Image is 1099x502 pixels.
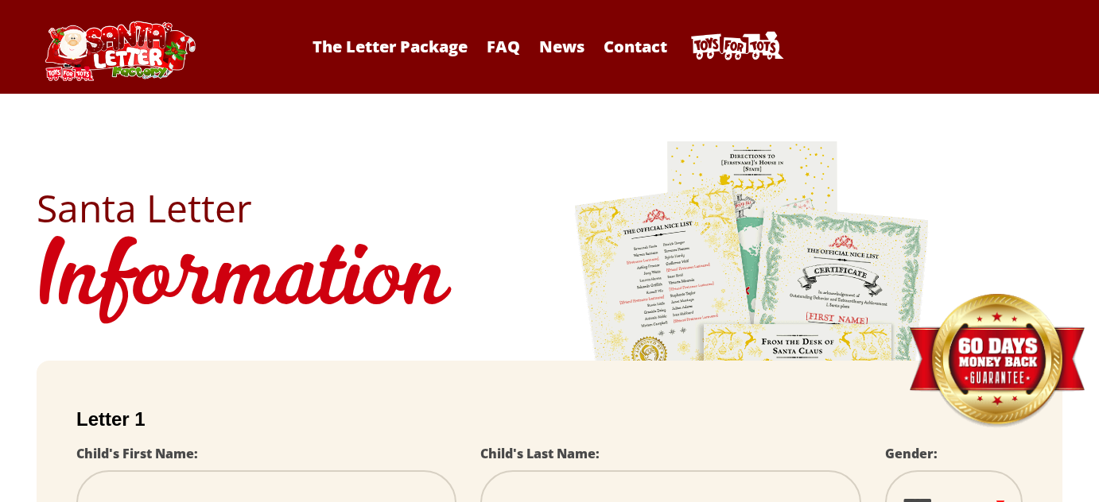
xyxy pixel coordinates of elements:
[76,445,198,462] label: Child's First Name:
[40,21,199,81] img: Santa Letter Logo
[596,36,675,57] a: Contact
[305,36,476,57] a: The Letter Package
[480,445,600,462] label: Child's Last Name:
[37,227,1062,337] h1: Information
[76,408,1023,431] h2: Letter 1
[37,189,1062,227] h2: Santa Letter
[531,36,592,57] a: News
[479,36,528,57] a: FAQ
[885,445,938,462] label: Gender:
[907,293,1086,429] img: Money Back Guarantee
